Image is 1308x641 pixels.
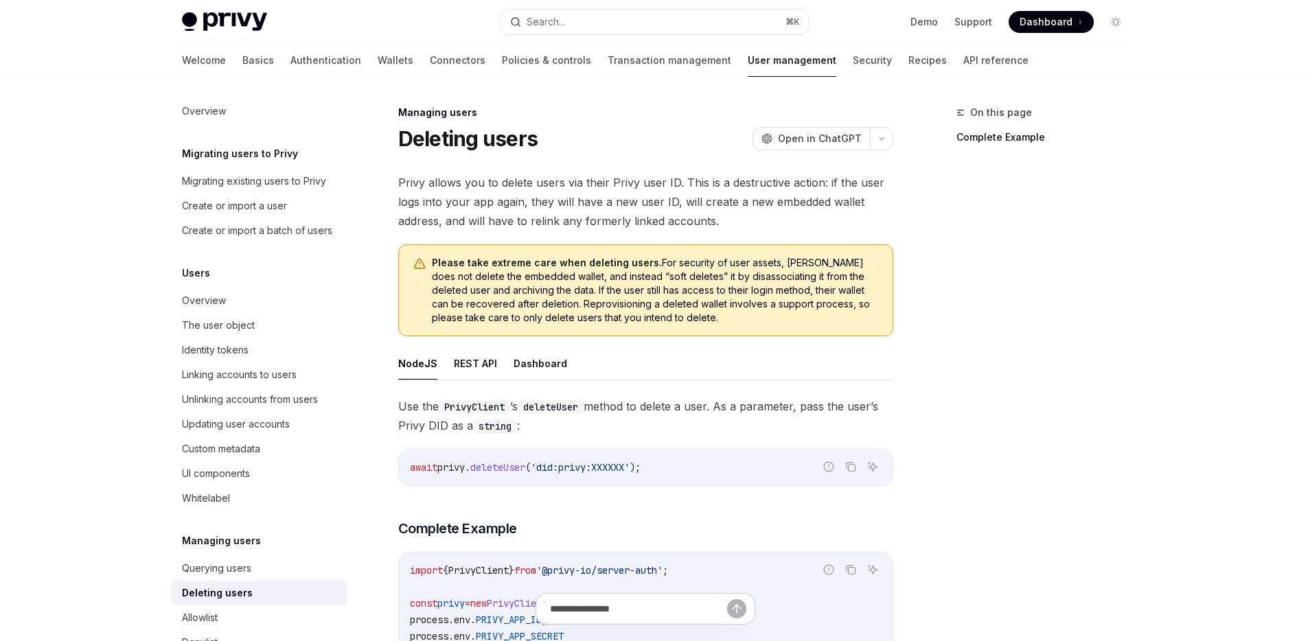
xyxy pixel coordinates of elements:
[182,292,226,309] div: Overview
[663,564,668,576] span: ;
[398,519,517,538] span: Complete Example
[753,127,870,150] button: Open in ChatGPT
[963,44,1029,77] a: API reference
[182,222,332,239] div: Create or import a batch of users
[171,556,347,581] a: Querying users
[727,599,746,618] button: Send message
[910,15,938,29] a: Demo
[398,126,538,151] h1: Deleting users
[182,265,210,281] h5: Users
[182,585,253,601] div: Deleting users
[970,104,1032,121] span: On this page
[820,561,838,579] button: Report incorrect code
[182,560,251,576] div: Querying users
[242,44,274,77] a: Basics
[182,12,267,32] img: light logo
[954,15,992,29] a: Support
[531,461,630,474] span: 'did:privy:XXXXXX'
[509,564,514,576] span: }
[171,338,347,362] a: Identity tokens
[820,458,838,476] button: Report incorrect code
[182,44,226,77] a: Welcome
[413,257,426,271] svg: Warning
[182,173,326,189] div: Migrating existing users to Privy
[171,362,347,387] a: Linking accounts to users
[171,387,347,412] a: Unlinking accounts from users
[171,486,347,511] a: Whitelabel
[842,561,860,579] button: Copy the contents from the code block
[514,347,567,380] button: Dashboard
[171,218,347,243] a: Create or import a batch of users
[514,564,536,576] span: from
[908,44,947,77] a: Recipes
[182,490,230,506] div: Whitelabel
[182,465,250,482] div: UI components
[171,313,347,338] a: The user object
[171,605,347,630] a: Allowlist
[502,44,591,77] a: Policies & controls
[608,44,731,77] a: Transaction management
[182,533,261,549] h5: Managing users
[398,397,893,435] span: Use the ’s method to delete a user. As a parameter, pass the user’s Privy DID as a :
[778,132,862,145] span: Open in ChatGPT
[171,288,347,313] a: Overview
[171,436,347,461] a: Custom metadata
[465,461,470,474] span: .
[182,441,260,457] div: Custom metadata
[630,461,641,474] span: );
[171,194,347,218] a: Create or import a user
[182,145,298,162] h5: Migrating users to Privy
[454,347,497,380] button: REST API
[182,391,318,408] div: Unlinking accounts from users
[430,44,485,77] a: Connectors
[437,461,465,474] span: privy
[853,44,892,77] a: Security
[398,347,437,380] button: NodeJS
[785,16,800,27] span: ⌘ K
[473,419,517,434] code: string
[1105,11,1127,33] button: Toggle dark mode
[956,126,1138,148] a: Complete Example
[182,317,255,334] div: The user object
[525,461,531,474] span: (
[182,198,287,214] div: Create or import a user
[398,173,893,231] span: Privy allows you to delete users via their Privy user ID. This is a destructive action: if the us...
[182,416,290,432] div: Updating user accounts
[432,256,879,325] span: For security of user assets, [PERSON_NAME] does not delete the embedded wallet, and instead “soft...
[470,461,525,474] span: deleteUser
[501,10,808,34] button: Search...⌘K
[182,103,226,119] div: Overview
[182,609,218,626] div: Allowlist
[432,257,662,268] strong: Please take extreme care when deleting users.
[1009,11,1094,33] a: Dashboard
[171,169,347,194] a: Migrating existing users to Privy
[842,458,860,476] button: Copy the contents from the code block
[171,461,347,486] a: UI components
[171,581,347,605] a: Deleting users
[448,564,509,576] span: PrivyClient
[518,399,584,415] code: deleteUser
[536,564,663,576] span: '@privy-io/server-auth'
[527,14,565,30] div: Search...
[864,458,882,476] button: Ask AI
[171,99,347,124] a: Overview
[398,106,893,119] div: Managing users
[378,44,413,77] a: Wallets
[439,399,510,415] code: PrivyClient
[182,366,297,383] div: Linking accounts to users
[410,461,437,474] span: await
[171,412,347,436] a: Updating user accounts
[864,561,882,579] button: Ask AI
[748,44,836,77] a: User management
[290,44,361,77] a: Authentication
[410,564,443,576] span: import
[1020,15,1072,29] span: Dashboard
[182,342,249,358] div: Identity tokens
[443,564,448,576] span: {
